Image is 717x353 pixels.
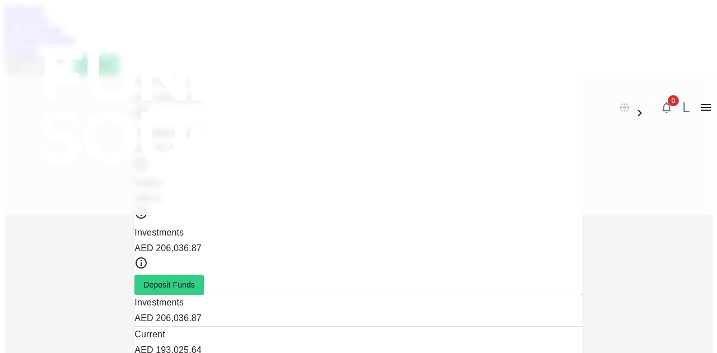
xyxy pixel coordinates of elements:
button: L [678,99,695,116]
span: العربية [633,95,655,104]
div: AED 206,036.87 [134,241,582,256]
button: 0 [655,96,678,119]
button: Deposit Funds [134,275,204,295]
span: Investments [134,298,184,307]
div: AED 206,036.87 [134,310,582,326]
span: Current [134,330,165,339]
span: 0 [668,95,679,106]
span: Investments [134,228,184,237]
